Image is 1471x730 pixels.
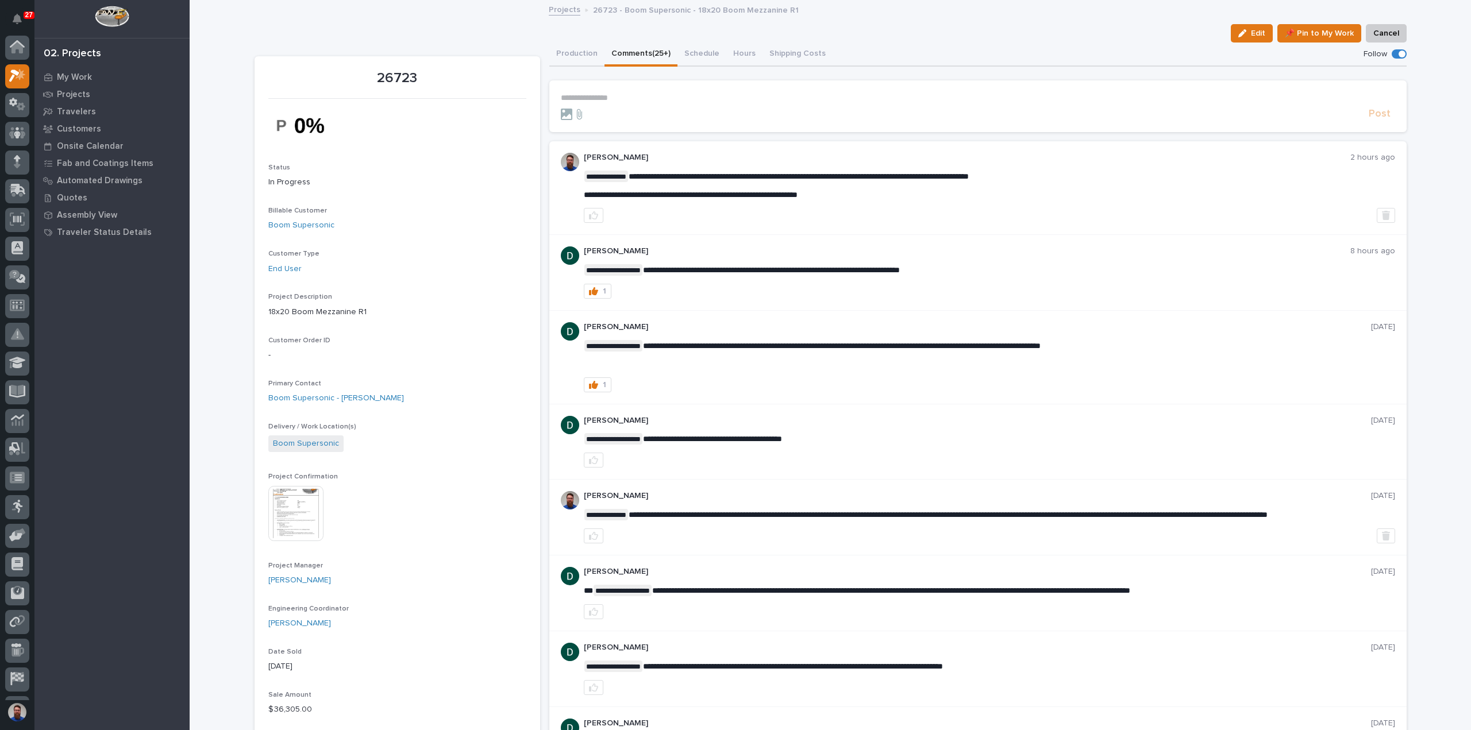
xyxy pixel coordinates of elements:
button: Production [549,43,604,67]
button: like this post [584,604,603,619]
p: [PERSON_NAME] [584,491,1371,501]
p: Onsite Calendar [57,141,124,152]
button: users-avatar [5,700,29,724]
span: Engineering Coordinator [268,605,349,612]
a: [PERSON_NAME] [268,574,331,586]
button: Cancel [1366,24,1407,43]
p: 2 hours ago [1350,153,1395,163]
div: Notifications27 [14,14,29,32]
p: [PERSON_NAME] [584,643,1371,652]
p: Fab and Coatings Items [57,159,153,169]
a: Fab and Coatings Items [34,155,190,172]
p: Assembly View [57,210,117,221]
p: 18x20 Boom Mezzanine R1 [268,306,526,318]
img: 6hTokn1ETDGPf9BPokIQ [561,153,579,171]
p: [PERSON_NAME] [584,153,1350,163]
button: like this post [584,208,603,223]
button: Hours [726,43,763,67]
p: [DATE] [1371,491,1395,501]
img: ACg8ocJgdhFn4UJomsYM_ouCmoNuTXbjHW0N3LU2ED0DpQ4pt1V6hA=s96-c [561,246,579,265]
p: [PERSON_NAME] [584,719,1371,728]
span: Edit [1251,28,1265,38]
p: 26723 [268,70,526,87]
span: Status [268,164,290,171]
p: 27 [25,11,33,19]
a: My Work [34,68,190,86]
p: Follow [1364,49,1387,59]
span: Project Confirmation [268,473,338,480]
span: Post [1369,107,1391,121]
button: Shipping Costs [763,43,833,67]
a: Boom Supersonic - [PERSON_NAME] [268,392,404,404]
button: Edit [1231,24,1273,43]
a: End User [268,263,302,275]
a: Traveler Status Details [34,223,190,241]
p: Travelers [57,107,96,117]
span: Billable Customer [268,207,327,214]
p: 8 hours ago [1350,246,1395,256]
p: [PERSON_NAME] [584,322,1371,332]
button: like this post [584,453,603,468]
p: Quotes [57,193,87,203]
a: Onsite Calendar [34,137,190,155]
button: 1 [584,284,611,299]
span: Sale Amount [268,692,311,698]
span: Customer Type [268,250,319,257]
button: Delete post [1377,528,1395,543]
p: [PERSON_NAME] [584,567,1371,577]
a: Quotes [34,189,190,206]
button: Notifications [5,7,29,31]
span: Project Description [268,293,332,300]
a: Assembly View [34,206,190,223]
button: like this post [584,528,603,543]
p: Automated Drawings [57,176,143,186]
button: 📌 Pin to My Work [1277,24,1361,43]
span: Delivery / Work Location(s) [268,423,356,430]
img: ACg8ocJgdhFn4UJomsYM_ouCmoNuTXbjHW0N3LU2ED0DpQ4pt1V6hA=s96-c [561,643,579,661]
p: Projects [57,90,90,100]
a: Customers [34,120,190,137]
a: [PERSON_NAME] [268,617,331,629]
img: ACg8ocJgdhFn4UJomsYM_ouCmoNuTXbjHW0N3LU2ED0DpQ4pt1V6hA=s96-c [561,322,579,341]
div: 1 [603,381,606,389]
span: Project Manager [268,562,323,569]
p: [PERSON_NAME] [584,416,1371,426]
span: 📌 Pin to My Work [1285,26,1354,40]
button: like this post [584,680,603,695]
p: - [268,349,526,361]
span: Primary Contact [268,380,321,387]
p: Traveler Status Details [57,227,152,238]
p: [DATE] [1371,416,1395,426]
a: Travelers [34,103,190,120]
p: [PERSON_NAME] [584,246,1350,256]
p: [DATE] [268,661,526,673]
span: Customer Order ID [268,337,330,344]
p: In Progress [268,176,526,188]
button: Comments (25+) [604,43,677,67]
p: $ 36,305.00 [268,704,526,716]
img: 6hTokn1ETDGPf9BPokIQ [561,491,579,509]
p: [DATE] [1371,322,1395,332]
span: Cancel [1373,26,1399,40]
div: 1 [603,287,606,295]
p: Customers [57,124,101,134]
button: Schedule [677,43,726,67]
img: ACg8ocJgdhFn4UJomsYM_ouCmoNuTXbjHW0N3LU2ED0DpQ4pt1V6hA=s96-c [561,567,579,585]
span: Date Sold [268,648,302,655]
p: [DATE] [1371,719,1395,728]
a: Automated Drawings [34,172,190,189]
a: Projects [549,2,580,16]
a: Boom Supersonic [273,438,339,450]
p: [DATE] [1371,567,1395,577]
img: _YVKcgIPhUrUXApJt-XPruojq3grQSDFTeHLCbCLnug [268,106,355,145]
div: 02. Projects [44,48,101,60]
button: 1 [584,377,611,392]
img: ACg8ocJgdhFn4UJomsYM_ouCmoNuTXbjHW0N3LU2ED0DpQ4pt1V6hA=s96-c [561,416,579,434]
button: Post [1364,107,1395,121]
a: Boom Supersonic [268,219,334,231]
p: My Work [57,72,92,83]
img: Workspace Logo [95,6,129,27]
button: Delete post [1377,208,1395,223]
a: Projects [34,86,190,103]
p: [DATE] [1371,643,1395,652]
